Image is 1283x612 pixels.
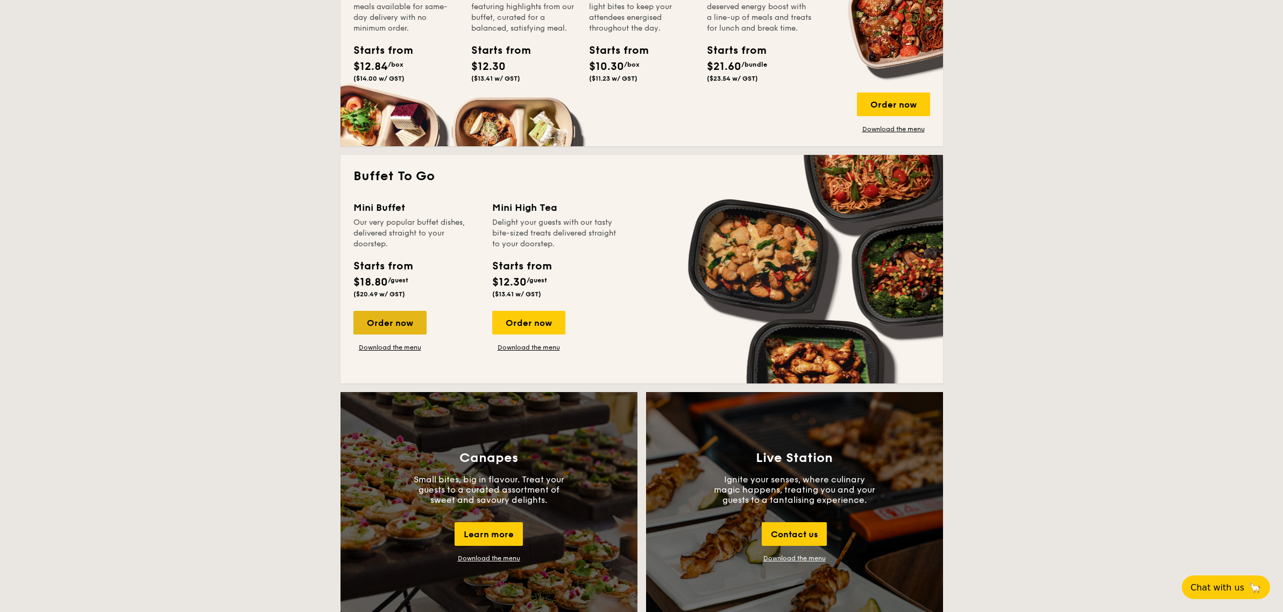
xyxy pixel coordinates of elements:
[763,554,826,562] a: Download the menu
[714,474,875,505] p: Ignite your senses, where culinary magic happens, treating you and your guests to a tantalising e...
[353,60,388,73] span: $12.84
[459,451,518,466] h3: Canapes
[492,311,565,335] div: Order now
[353,168,930,185] h2: Buffet To Go
[1190,582,1244,593] span: Chat with us
[857,125,930,133] a: Download the menu
[492,290,541,298] span: ($13.41 w/ GST)
[527,276,547,284] span: /guest
[589,42,637,59] div: Starts from
[471,75,520,82] span: ($13.41 w/ GST)
[408,474,570,505] p: Small bites, big in flavour. Treat your guests to a curated assortment of sweet and savoury delig...
[624,61,640,68] span: /box
[762,522,827,546] div: Contact us
[353,311,427,335] div: Order now
[388,276,408,284] span: /guest
[589,60,624,73] span: $10.30
[492,276,527,289] span: $12.30
[455,522,523,546] div: Learn more
[589,75,637,82] span: ($11.23 w/ GST)
[388,61,403,68] span: /box
[353,200,479,215] div: Mini Buffet
[353,42,402,59] div: Starts from
[857,92,930,116] div: Order now
[353,217,479,250] div: Our very popular buffet dishes, delivered straight to your doorstep.
[353,258,412,274] div: Starts from
[756,451,833,466] h3: Live Station
[353,75,405,82] span: ($14.00 w/ GST)
[471,60,506,73] span: $12.30
[353,290,405,298] span: ($20.49 w/ GST)
[707,60,741,73] span: $21.60
[707,42,755,59] div: Starts from
[458,554,520,562] div: Download the menu
[492,343,565,352] a: Download the menu
[1249,581,1261,594] span: 🦙
[492,258,551,274] div: Starts from
[707,75,758,82] span: ($23.54 w/ GST)
[492,217,618,250] div: Delight your guests with our tasty bite-sized treats delivered straight to your doorstep.
[471,42,520,59] div: Starts from
[492,200,618,215] div: Mini High Tea
[353,343,427,352] a: Download the menu
[1182,575,1270,599] button: Chat with us🦙
[741,61,767,68] span: /bundle
[353,276,388,289] span: $18.80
